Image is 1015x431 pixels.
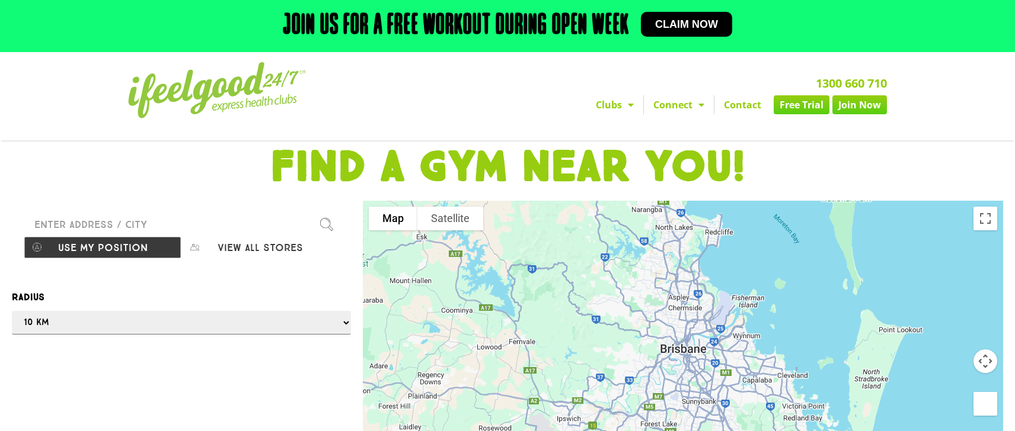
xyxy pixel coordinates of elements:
[641,12,732,37] a: Claim now
[586,95,643,114] a: Clubs
[973,392,997,416] button: Drag Pegman onto the map to open Street View
[417,207,483,230] button: Show satellite imagery
[12,290,351,305] label: Radius
[655,19,718,30] span: Claim now
[644,95,714,114] a: Connect
[973,207,997,230] button: Toggle fullscreen view
[6,146,1009,189] h1: FIND A GYM NEAR YOU!
[774,95,829,114] a: Free Trial
[973,349,997,373] button: Map camera controls
[398,95,887,114] nav: Menu
[714,95,771,114] a: Contact
[24,236,181,259] button: Use my position
[832,95,887,114] a: Join Now
[816,75,887,91] a: 1300 660 710
[181,236,339,259] button: View all stores
[283,12,629,40] h2: Join us for a free workout during open week
[369,207,417,230] button: Show street map
[320,218,333,231] img: search.svg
